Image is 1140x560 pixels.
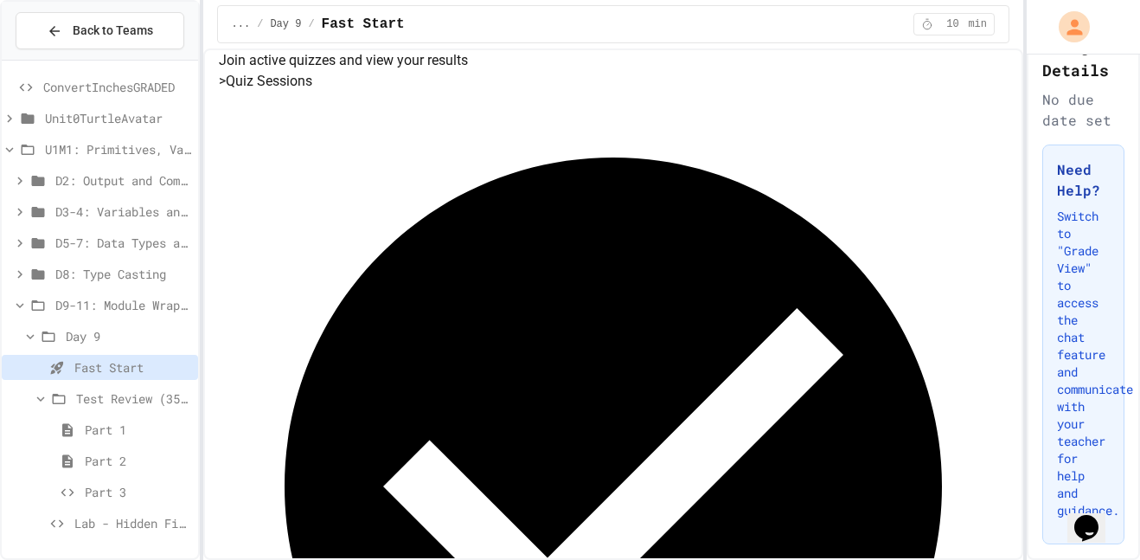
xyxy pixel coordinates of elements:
[938,17,966,31] span: 10
[308,17,314,31] span: /
[232,17,251,31] span: ...
[76,389,191,408] span: Test Review (35 mins)
[74,358,191,377] span: Fast Start
[85,421,191,439] span: Part 1
[1057,159,1110,201] h3: Need Help?
[16,12,184,49] button: Back to Teams
[85,452,191,470] span: Part 2
[1042,34,1124,82] h2: Assignment Details
[73,22,153,40] span: Back to Teams
[1042,89,1124,131] div: No due date set
[45,140,191,158] span: U1M1: Primitives, Variables, Basic I/O
[55,171,191,190] span: D2: Output and Compiling Code
[219,50,1008,71] p: Join active quizzes and view your results
[55,203,191,221] span: D3-4: Variables and Input
[55,265,191,283] span: D8: Type Casting
[43,78,191,96] span: ConvertInchesGRADED
[1067,491,1123,543] iframe: chat widget
[270,17,301,31] span: Day 9
[968,17,987,31] span: min
[257,17,263,31] span: /
[74,514,191,532] span: Lab - Hidden Figures: Launch Weight Calculator
[55,234,191,252] span: D5-7: Data Types and Number Calculations
[85,483,191,501] span: Part 3
[219,71,1008,92] h5: > Quiz Sessions
[1057,208,1110,519] p: Switch to "Grade View" to access the chat feature and communicate with your teacher for help and ...
[45,109,191,127] span: Unit0TurtleAvatar
[322,14,405,35] span: Fast Start
[1041,7,1094,47] div: My Account
[55,296,191,314] span: D9-11: Module Wrap Up
[66,327,191,345] span: Day 9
